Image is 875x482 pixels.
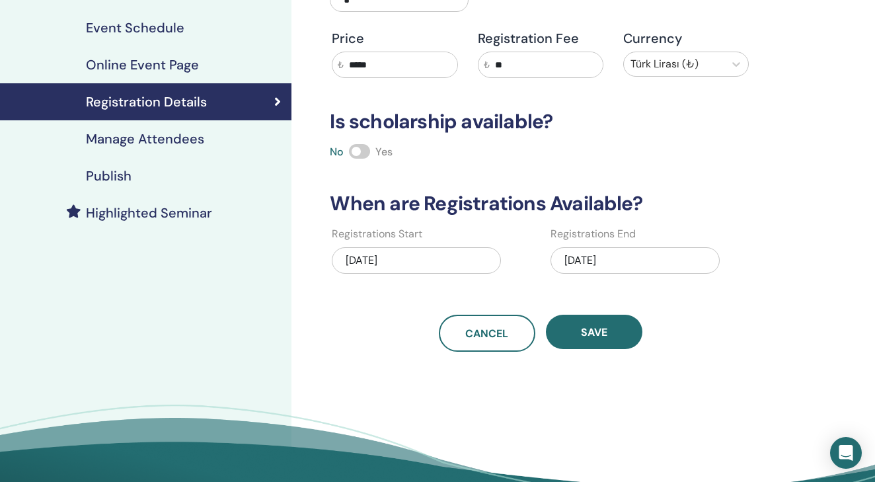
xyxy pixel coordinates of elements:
div: [DATE] [551,247,720,274]
span: Save [581,325,607,339]
label: Registrations Start [332,226,422,242]
h4: Currency [623,30,749,46]
label: Registrations End [551,226,636,242]
h4: Highlighted Seminar [86,205,212,221]
h4: Registration Fee [478,30,603,46]
h3: Is scholarship available? [322,110,759,134]
div: Open Intercom Messenger [830,437,862,469]
a: Cancel [439,315,535,352]
span: ₺ [484,58,490,72]
h4: Event Schedule [86,20,184,36]
span: Cancel [465,327,508,341]
h4: Price [332,30,457,46]
div: [DATE] [332,247,501,274]
h4: Manage Attendees [86,131,204,147]
h4: Online Event Page [86,57,199,73]
button: Save [546,315,642,349]
span: ₺ [338,58,344,72]
span: Yes [375,145,393,159]
h3: When are Registrations Available? [322,192,759,216]
h4: Publish [86,168,132,184]
h4: Registration Details [86,94,207,110]
span: No [330,145,344,159]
